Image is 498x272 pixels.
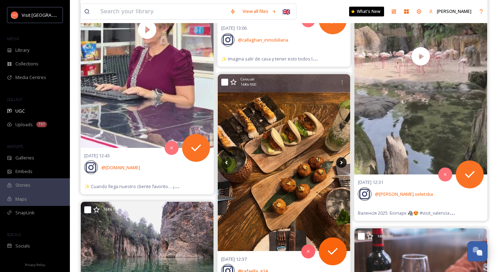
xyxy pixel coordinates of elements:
[15,47,29,53] span: Library
[15,108,25,114] span: UGC
[7,232,21,237] span: SOCIALS
[280,5,293,18] div: 🇬🇧
[15,121,33,128] span: Uploads
[15,209,35,216] span: SnapLink
[15,168,33,175] span: Embeds
[7,36,19,41] span: MEDIA
[437,8,471,14] span: [PERSON_NAME]
[218,74,351,251] img: Postcards from 📍Valencia, España 🌴🇪🇸 #spain #valencia #visitspain #travelgram #instatravel
[221,256,247,262] span: [DATE] 12:37
[7,97,22,102] span: COLLECT
[25,260,45,269] a: Privacy Policy
[349,7,384,16] a: What's New
[103,207,119,212] span: 1440 x 1080
[240,82,256,87] span: 1440 x 1920
[15,155,34,161] span: Galleries
[240,77,254,82] span: Carousel
[15,182,30,188] span: Stories
[15,196,27,202] span: Maps
[221,25,247,31] span: [DATE] 13:06
[15,74,46,81] span: Media Centres
[25,263,45,267] span: Privacy Policy
[358,179,383,185] span: [DATE] 12:31
[467,241,488,262] button: Open Chat
[238,37,288,43] span: @ callaghan_inmobiliaria
[11,12,18,19] img: download.png
[36,122,47,127] div: 797
[15,243,30,249] span: Socials
[22,12,76,18] span: Visit [GEOGRAPHIC_DATA]
[239,5,280,18] a: View all files
[7,144,23,149] span: WIDGETS
[377,234,393,239] span: 1080 x 1350
[84,152,110,159] span: [DATE] 12:43
[15,60,38,67] span: Collections
[101,164,140,171] span: @ [DOMAIN_NAME]
[375,191,433,197] span: @ [PERSON_NAME].seletska
[97,4,226,19] input: Search your library
[425,5,475,18] a: [PERSON_NAME]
